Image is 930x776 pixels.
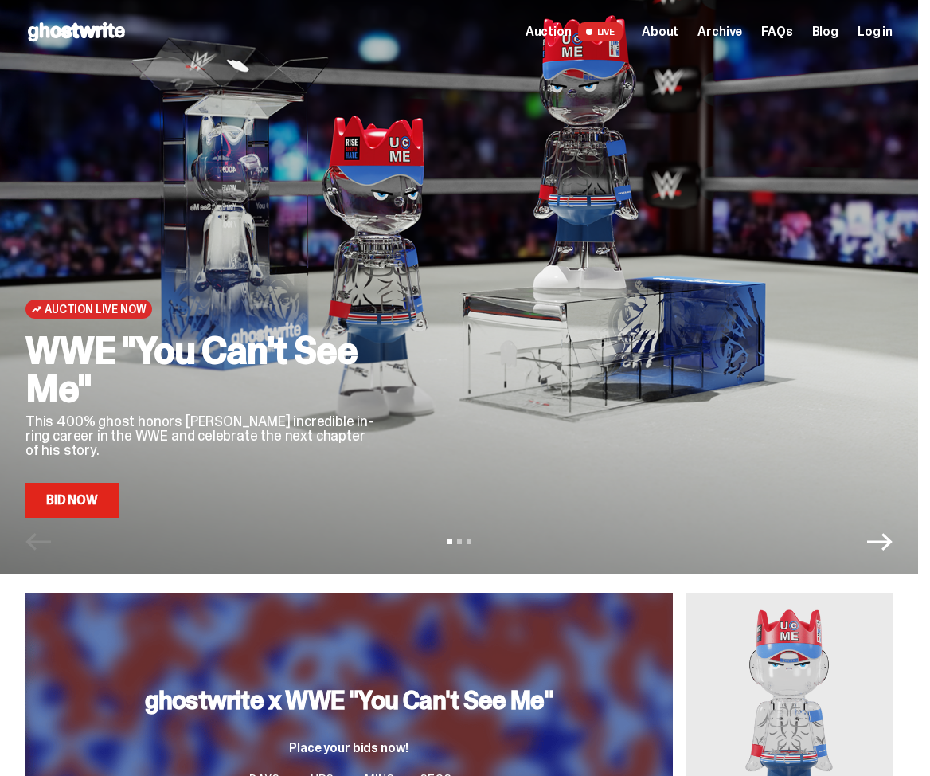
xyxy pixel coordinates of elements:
span: Auction [526,25,572,38]
p: Place your bids now! [145,742,553,754]
a: About [642,25,678,38]
button: View slide 3 [467,539,471,544]
button: View slide 2 [457,539,462,544]
span: Auction Live Now [45,303,146,315]
p: This 400% ghost honors [PERSON_NAME] incredible in-ring career in the WWE and celebrate the next ... [25,414,376,457]
a: FAQs [761,25,792,38]
h3: ghostwrite x WWE "You Can't See Me" [145,688,553,713]
button: View slide 1 [447,539,452,544]
a: Auction LIVE [526,22,623,41]
a: Blog [812,25,838,38]
span: LIVE [578,22,623,41]
a: Log in [858,25,893,38]
h2: WWE "You Can't See Me" [25,331,376,408]
a: Archive [697,25,742,38]
a: Bid Now [25,483,119,518]
button: Next [867,529,893,555]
